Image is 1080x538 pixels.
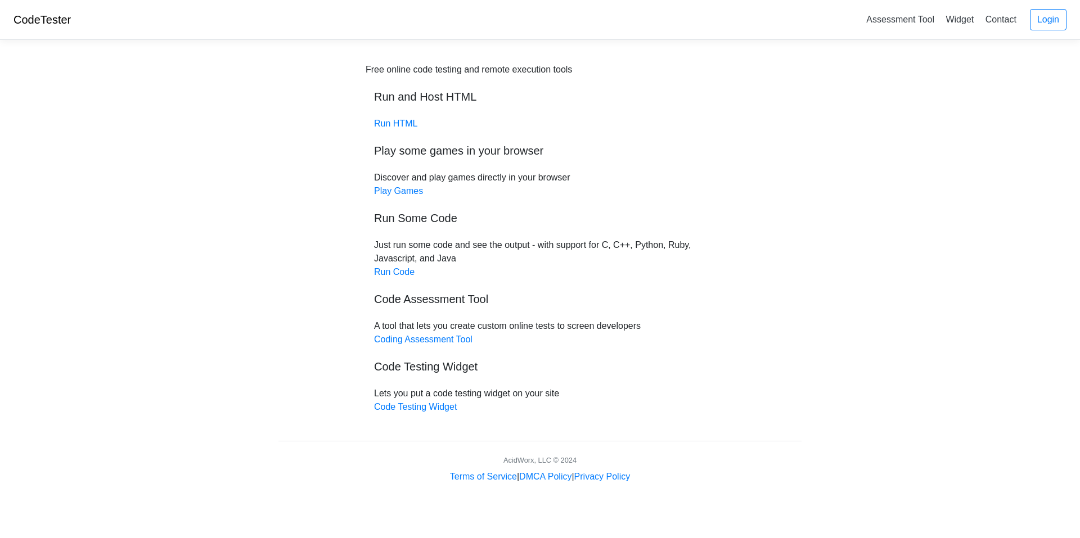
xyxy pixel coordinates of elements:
[450,472,517,481] a: Terms of Service
[450,470,630,483] div: | |
[366,63,572,76] div: Free online code testing and remote execution tools
[374,119,417,128] a: Run HTML
[13,13,71,26] a: CodeTester
[374,360,706,373] h5: Code Testing Widget
[374,292,706,306] h5: Code Assessment Tool
[366,63,714,414] div: Discover and play games directly in your browser Just run some code and see the output - with sup...
[374,334,472,344] a: Coding Assessment Tool
[503,455,577,465] div: AcidWorx, LLC © 2024
[941,10,978,29] a: Widget
[981,10,1021,29] a: Contact
[519,472,571,481] a: DMCA Policy
[1030,9,1066,30] a: Login
[374,144,706,157] h5: Play some games in your browser
[374,90,706,103] h5: Run and Host HTML
[374,186,423,196] a: Play Games
[862,10,939,29] a: Assessment Tool
[574,472,631,481] a: Privacy Policy
[374,211,706,225] h5: Run Some Code
[374,267,415,277] a: Run Code
[374,402,457,412] a: Code Testing Widget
